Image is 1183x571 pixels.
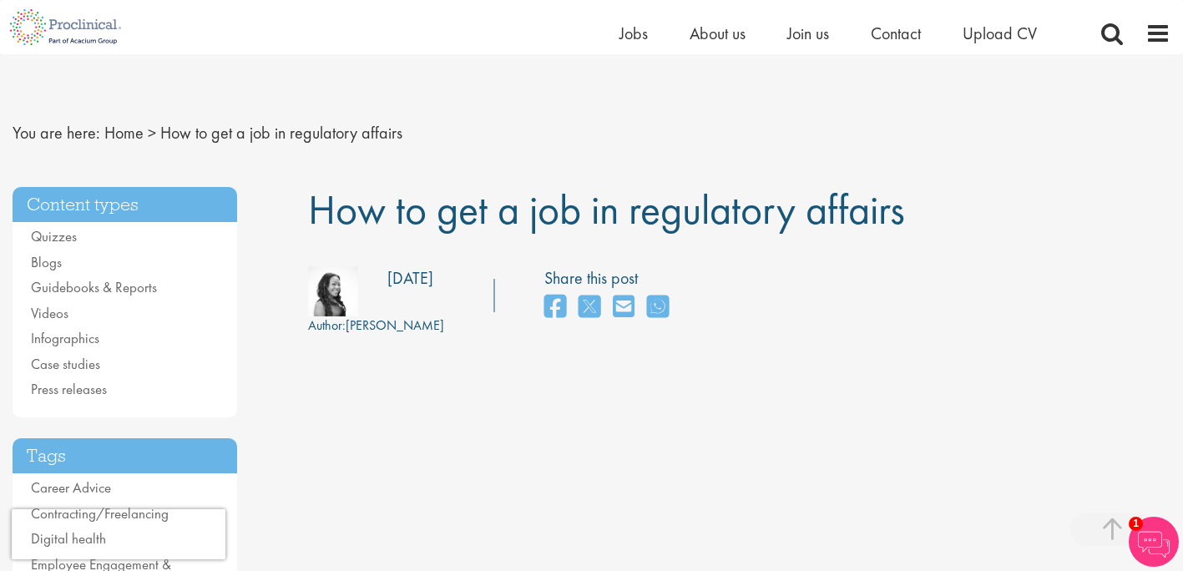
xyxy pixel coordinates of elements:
a: share on twitter [579,290,600,326]
a: share on whats app [647,290,669,326]
a: Press releases [31,380,107,398]
a: Case studies [31,355,100,373]
label: Share this post [544,266,677,291]
a: share on email [613,290,634,326]
iframe: reCAPTCHA [12,509,225,559]
h3: Content types [13,187,237,223]
span: 1 [1129,517,1143,531]
a: share on facebook [544,290,566,326]
a: Guidebooks & Reports [31,278,157,296]
a: Upload CV [963,23,1037,44]
span: Author: [308,316,346,334]
a: About us [690,23,746,44]
a: Jobs [619,23,648,44]
a: Contact [871,23,921,44]
a: Infographics [31,329,99,347]
span: How to get a job in regulatory affairs [308,183,905,236]
h3: Tags [13,438,237,474]
div: [PERSON_NAME] [308,316,444,336]
a: Quizzes [31,227,77,245]
span: > [148,122,156,144]
a: Contracting/Freelancing [31,504,169,523]
span: You are here: [13,122,100,144]
a: Join us [787,23,829,44]
a: Blogs [31,253,62,271]
a: Videos [31,304,68,322]
img: 383e1147-3b0e-4ab7-6ae9-08d7f17c413d [308,266,358,316]
a: Career Advice [31,478,111,497]
img: Chatbot [1129,517,1179,567]
div: [DATE] [387,266,433,291]
span: How to get a job in regulatory affairs [160,122,402,144]
a: breadcrumb link [104,122,144,144]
